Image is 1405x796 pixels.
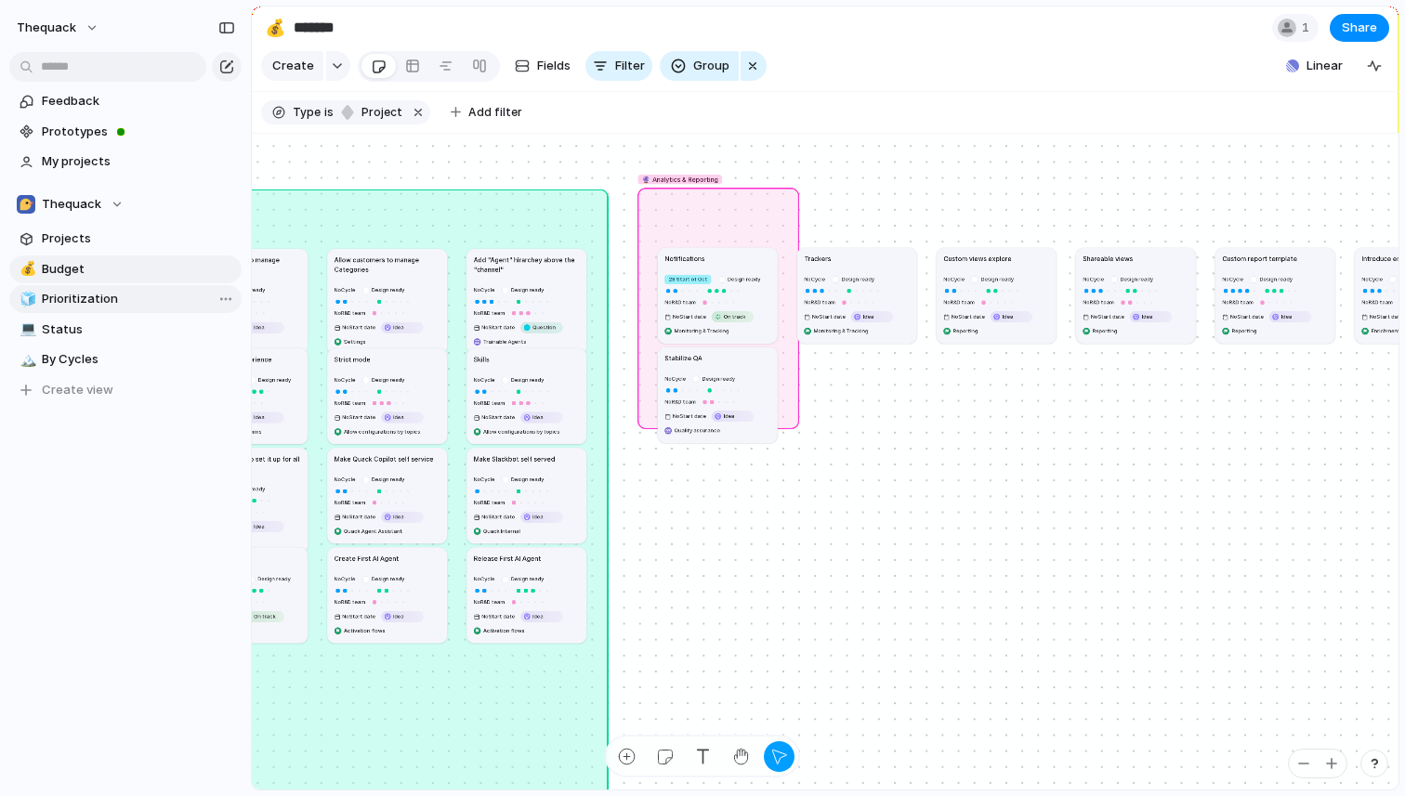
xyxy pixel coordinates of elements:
[232,286,269,294] span: Design ready
[20,258,33,280] div: 💰
[474,453,555,463] h1: Make Slackbot self served
[42,290,235,308] span: Prioritization
[333,411,378,424] button: NoStart date
[1220,324,1258,337] button: Reporting
[272,57,314,75] span: Create
[359,473,409,486] button: Design ready
[257,575,294,582] span: Design ready
[474,399,505,406] span: No R&D team
[240,320,286,333] button: Idea
[941,310,987,323] button: NoStart date
[472,572,497,585] button: NoCycle
[1222,276,1243,282] span: No Cycle
[9,255,242,283] div: 💰Budget
[9,87,242,115] a: Feedback
[673,412,706,420] span: No Start date
[260,13,290,43] button: 💰
[498,473,548,486] button: Design ready
[245,572,295,585] button: Design ready
[941,295,977,308] button: NoR&D team
[474,476,495,482] span: No Cycle
[1108,272,1158,285] button: Design ready
[42,260,235,279] span: Budget
[379,510,426,523] button: Idea
[474,309,505,316] span: No R&D team
[1003,312,1014,320] span: Idea
[673,312,706,320] span: No Start date
[1091,312,1124,320] span: No Start date
[663,424,722,437] button: Quality assurance
[333,307,368,320] button: NoR&D team
[483,337,526,345] span: Trainable Agents
[335,286,356,293] span: No Cycle
[193,425,264,438] button: Change Training terms
[333,397,368,410] button: NoR&D team
[1081,272,1106,285] button: NoCycle
[254,323,265,331] span: Idea
[1342,19,1377,37] span: Share
[1361,298,1392,305] span: No R&D team
[372,575,408,582] span: Design ready
[9,148,242,176] a: My projects
[393,413,404,421] span: Idea
[532,612,544,620] span: Idea
[663,372,688,385] button: NoCycle
[1083,276,1104,282] span: No Cycle
[829,272,879,285] button: Design ready
[335,598,365,605] span: No R&D team
[812,312,846,320] span: No Start date
[440,99,533,125] button: Add filter
[1120,275,1156,282] span: Design ready
[474,254,580,274] h1: Add "Agent" hirarchey above the "channel"
[17,19,76,37] span: thequack
[9,316,242,344] a: 💻Status
[1083,254,1133,263] h1: Shareable views
[519,510,565,523] button: Idea
[42,195,101,214] span: Thequack
[393,513,404,520] span: Idea
[481,413,515,421] span: No Start date
[802,272,827,285] button: NoCycle
[472,510,518,523] button: NoStart date
[359,373,409,386] button: Design ready
[335,499,365,505] span: No R&D team
[42,123,235,141] span: Prototypes
[507,51,578,81] button: Fields
[372,376,408,384] span: Design ready
[1370,312,1403,320] span: No Start date
[333,425,423,438] button: Allow configurations by topics
[335,399,365,406] span: No R&D team
[1267,310,1314,323] button: Idea
[519,609,565,622] button: Idea
[663,310,708,323] button: NoStart date
[863,312,874,320] span: Idea
[195,254,301,274] h1: Allow customers to manage Intents
[1307,57,1343,75] span: Linear
[1230,312,1264,320] span: No Start date
[9,346,242,373] a: 🏔️By Cycles
[333,525,405,538] button: Quack Agent Assistant
[1222,298,1253,305] span: No R&D team
[344,527,402,534] span: Quack Agent Assistant
[474,286,495,293] span: No Cycle
[17,350,35,369] button: 🏔️
[474,376,495,383] span: No Cycle
[9,285,242,313] a: 🧊Prioritization
[20,349,33,371] div: 🏔️
[953,327,978,334] span: Reporting
[42,152,235,171] span: My projects
[1359,272,1385,285] button: NoCycle
[372,286,408,294] span: Design ready
[1081,295,1116,308] button: NoR&D team
[333,373,358,386] button: NoCycle
[1247,272,1297,285] button: Design ready
[344,427,420,435] span: Allow configurations by topics
[254,522,265,529] span: Idea
[804,298,834,305] span: No R&D team
[324,104,334,121] span: is
[474,575,495,581] span: No Cycle
[669,275,708,282] span: 28 Start of Oct
[511,575,547,582] span: Design ready
[474,499,505,505] span: No R&D team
